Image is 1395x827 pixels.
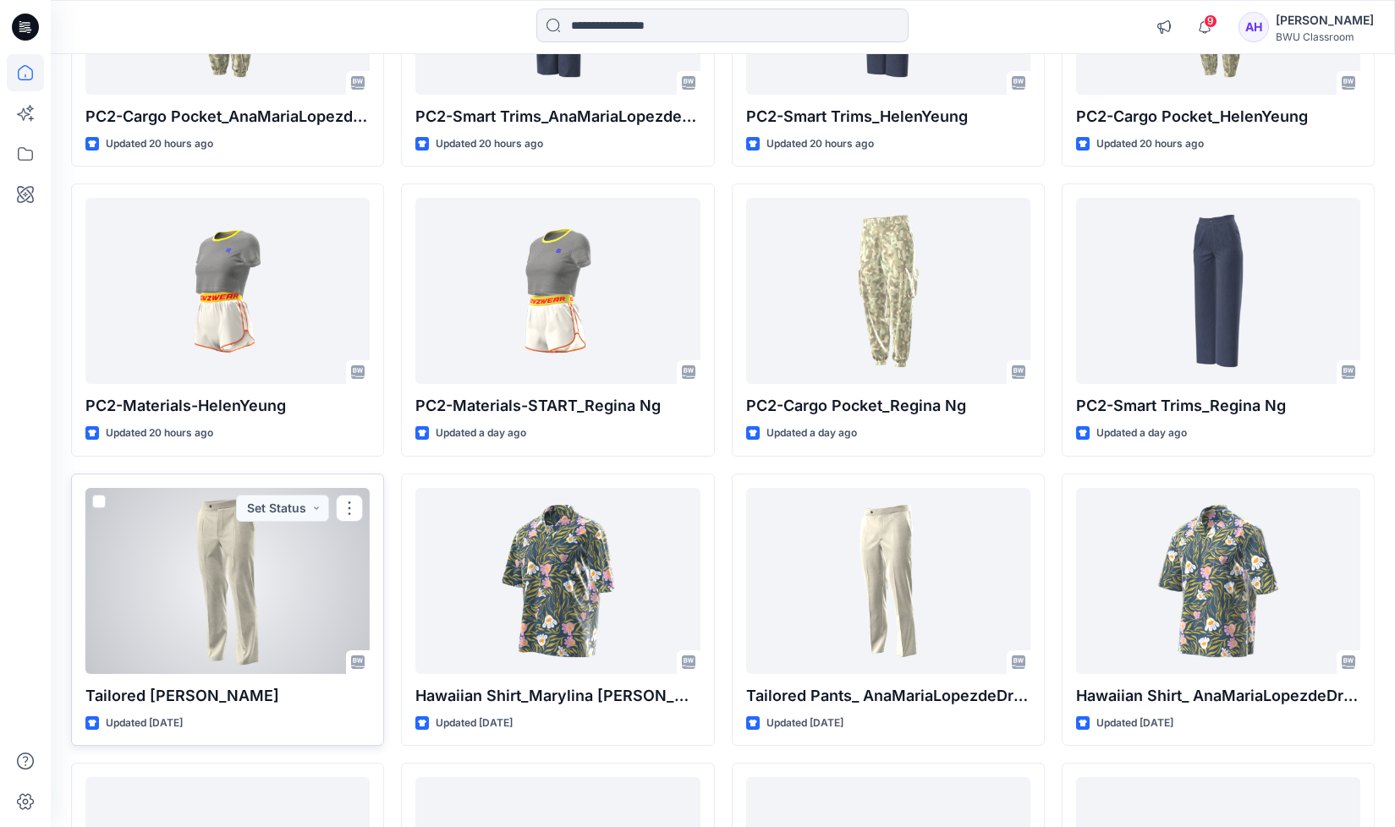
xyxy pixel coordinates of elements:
[1238,12,1269,42] div: AH
[1096,715,1173,732] p: Updated [DATE]
[746,684,1030,708] p: Tailored Pants_ AnaMariaLopezdeDreyer
[1276,30,1374,43] div: BWU Classroom
[766,424,857,442] p: Updated a day ago
[436,135,543,153] p: Updated 20 hours ago
[415,488,700,674] a: Hawaiian Shirt_Marylina Klenk
[766,715,843,732] p: Updated [DATE]
[1076,198,1360,384] a: PC2-Smart Trims_Regina Ng
[436,715,513,732] p: Updated [DATE]
[85,684,370,708] p: Tailored [PERSON_NAME]
[1276,10,1374,30] div: [PERSON_NAME]
[106,135,213,153] p: Updated 20 hours ago
[1076,684,1360,708] p: Hawaiian Shirt_ AnaMariaLopezdeDreyer
[1204,14,1217,28] span: 9
[85,488,370,674] a: Tailored Pants_Marylina Klenk
[415,684,700,708] p: Hawaiian Shirt_Marylina [PERSON_NAME]
[436,424,526,442] p: Updated a day ago
[1096,135,1204,153] p: Updated 20 hours ago
[1076,394,1360,418] p: PC2-Smart Trims_Regina Ng
[85,394,370,418] p: PC2-Materials-HelenYeung
[746,394,1030,418] p: PC2-Cargo Pocket_Regina Ng
[415,198,700,384] a: PC2-Materials-START_Regina Ng
[85,105,370,129] p: PC2-Cargo Pocket_AnaMariaLopezdeDreyer
[106,424,213,442] p: Updated 20 hours ago
[746,105,1030,129] p: PC2-Smart Trims_HelenYeung
[415,394,700,418] p: PC2-Materials-START_Regina Ng
[766,135,874,153] p: Updated 20 hours ago
[746,198,1030,384] a: PC2-Cargo Pocket_Regina Ng
[1076,105,1360,129] p: PC2-Cargo Pocket_HelenYeung
[1096,424,1187,442] p: Updated a day ago
[85,198,370,384] a: PC2-Materials-HelenYeung
[1076,488,1360,674] a: Hawaiian Shirt_ AnaMariaLopezdeDreyer
[746,488,1030,674] a: Tailored Pants_ AnaMariaLopezdeDreyer
[415,105,700,129] p: PC2-Smart Trims_AnaMariaLopezdeDreyer
[106,715,183,732] p: Updated [DATE]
